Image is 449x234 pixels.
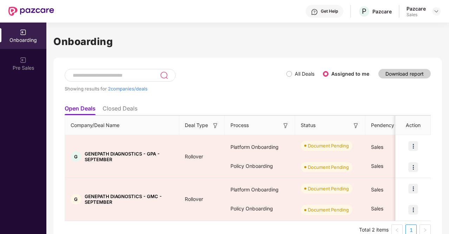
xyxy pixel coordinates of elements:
div: Sales [406,12,426,18]
img: svg+xml;base64,PHN2ZyB3aWR0aD0iMTYiIGhlaWdodD0iMTYiIHZpZXdCb3g9IjAgMCAxNiAxNiIgZmlsbD0ibm9uZSIgeG... [212,122,219,129]
div: Get Help [321,8,338,14]
div: Platform Onboarding [225,138,295,157]
span: Status [301,121,315,129]
img: svg+xml;base64,PHN2ZyB3aWR0aD0iMjQiIGhlaWdodD0iMjUiIHZpZXdCb3g9IjAgMCAyNCAyNSIgZmlsbD0ibm9uZSIgeG... [160,71,168,80]
span: right [423,228,427,232]
div: Policy Onboarding [225,157,295,176]
th: Action [396,116,431,135]
img: svg+xml;base64,PHN2ZyB3aWR0aD0iMTYiIGhlaWdodD0iMTYiIHZpZXdCb3g9IjAgMCAxNiAxNiIgZmlsbD0ibm9uZSIgeG... [352,122,359,129]
img: svg+xml;base64,PHN2ZyB3aWR0aD0iMTYiIGhlaWdodD0iMTYiIHZpZXdCb3g9IjAgMCAxNiAxNiIgZmlsbD0ibm9uZSIgeG... [282,122,289,129]
div: Document Pending [308,164,349,171]
div: Document Pending [308,206,349,213]
span: Sales [371,205,383,211]
div: Showing results for [65,86,286,91]
div: Pazcare [372,8,392,15]
span: 2 companies/deals [108,86,148,91]
div: G [71,194,81,204]
img: icon [408,184,418,194]
div: G [71,151,81,162]
span: Sales [371,163,383,169]
span: Process [230,121,249,129]
span: Pendency On [371,121,402,129]
span: GENEPATH DIAGNOSTICS - GMC - SEPTEMBER [85,194,174,205]
span: left [395,228,399,232]
span: GENEPATH DIAGNOSTICS - GPA - SEPTEMBER [85,151,174,162]
span: Rollover [179,196,209,202]
span: Sales [371,144,383,150]
img: svg+xml;base64,PHN2ZyB3aWR0aD0iMjAiIGhlaWdodD0iMjAiIHZpZXdCb3g9IjAgMCAyMCAyMCIgZmlsbD0ibm9uZSIgeG... [20,57,27,64]
button: Download report [378,69,431,78]
label: All Deals [295,71,314,77]
div: Pazcare [406,5,426,12]
th: Company/Deal Name [65,116,179,135]
span: Deal Type [185,121,208,129]
img: icon [408,205,418,215]
img: svg+xml;base64,PHN2ZyBpZD0iSGVscC0zMngzMiIgeG1sbnM9Imh0dHA6Ly93d3cudzMub3JnLzIwMDAvc3ZnIiB3aWR0aD... [311,8,318,15]
div: Document Pending [308,142,349,149]
h1: Onboarding [53,34,442,49]
img: svg+xml;base64,PHN2ZyB3aWR0aD0iMjAiIGhlaWdodD0iMjAiIHZpZXdCb3g9IjAgMCAyMCAyMCIgZmlsbD0ibm9uZSIgeG... [20,29,27,36]
span: Rollover [179,153,209,159]
img: New Pazcare Logo [8,7,54,16]
img: icon [408,141,418,151]
li: Closed Deals [103,105,137,115]
span: Sales [371,186,383,192]
img: svg+xml;base64,PHN2ZyBpZD0iRHJvcGRvd24tMzJ4MzIiIHhtbG5zPSJodHRwOi8vd3d3LnczLm9yZy8yMDAwL3N2ZyIgd2... [434,8,439,14]
div: Policy Onboarding [225,199,295,218]
img: icon [408,162,418,172]
span: P [362,7,366,15]
li: Open Deals [65,105,96,115]
div: Platform Onboarding [225,180,295,199]
label: Assigned to me [331,71,369,77]
div: Document Pending [308,185,349,192]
